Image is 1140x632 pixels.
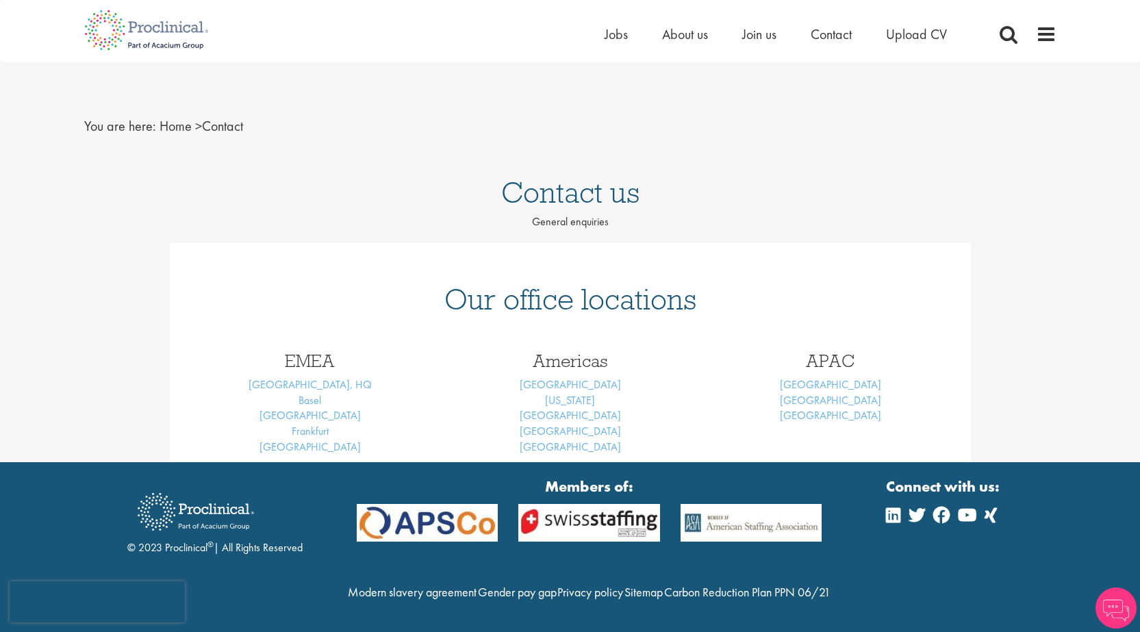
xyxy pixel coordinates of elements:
[520,377,621,392] a: [GEOGRAPHIC_DATA]
[127,483,303,556] div: © 2023 Proclinical | All Rights Reserved
[207,539,214,550] sup: ®
[780,393,881,407] a: [GEOGRAPHIC_DATA]
[160,117,192,135] a: breadcrumb link to Home
[127,483,264,540] img: Proclinical Recruitment
[346,504,509,542] img: APSCo
[624,584,663,600] a: Sitemap
[520,408,621,422] a: [GEOGRAPHIC_DATA]
[664,584,831,600] a: Carbon Reduction Plan PPN 06/21
[451,352,690,370] h3: Americas
[780,377,881,392] a: [GEOGRAPHIC_DATA]
[348,584,477,600] a: Modern slavery agreement
[259,440,361,454] a: [GEOGRAPHIC_DATA]
[742,25,776,43] a: Join us
[780,408,881,422] a: [GEOGRAPHIC_DATA]
[259,408,361,422] a: [GEOGRAPHIC_DATA]
[605,25,628,43] a: Jobs
[557,584,623,600] a: Privacy policy
[670,504,833,542] img: APSCo
[520,440,621,454] a: [GEOGRAPHIC_DATA]
[886,476,1002,497] strong: Connect with us:
[10,581,185,622] iframe: reCAPTCHA
[520,424,621,438] a: [GEOGRAPHIC_DATA]
[508,504,670,542] img: APSCo
[545,393,595,407] a: [US_STATE]
[249,377,372,392] a: [GEOGRAPHIC_DATA], HQ
[711,352,950,370] h3: APAC
[662,25,708,43] a: About us
[811,25,852,43] a: Contact
[886,25,947,43] a: Upload CV
[299,393,321,407] a: Basel
[478,584,557,600] a: Gender pay gap
[195,117,202,135] span: >
[1095,587,1137,629] img: Chatbot
[190,284,950,314] h1: Our office locations
[160,117,243,135] span: Contact
[292,424,329,438] a: Frankfurt
[190,352,430,370] h3: EMEA
[84,117,156,135] span: You are here:
[357,476,822,497] strong: Members of:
